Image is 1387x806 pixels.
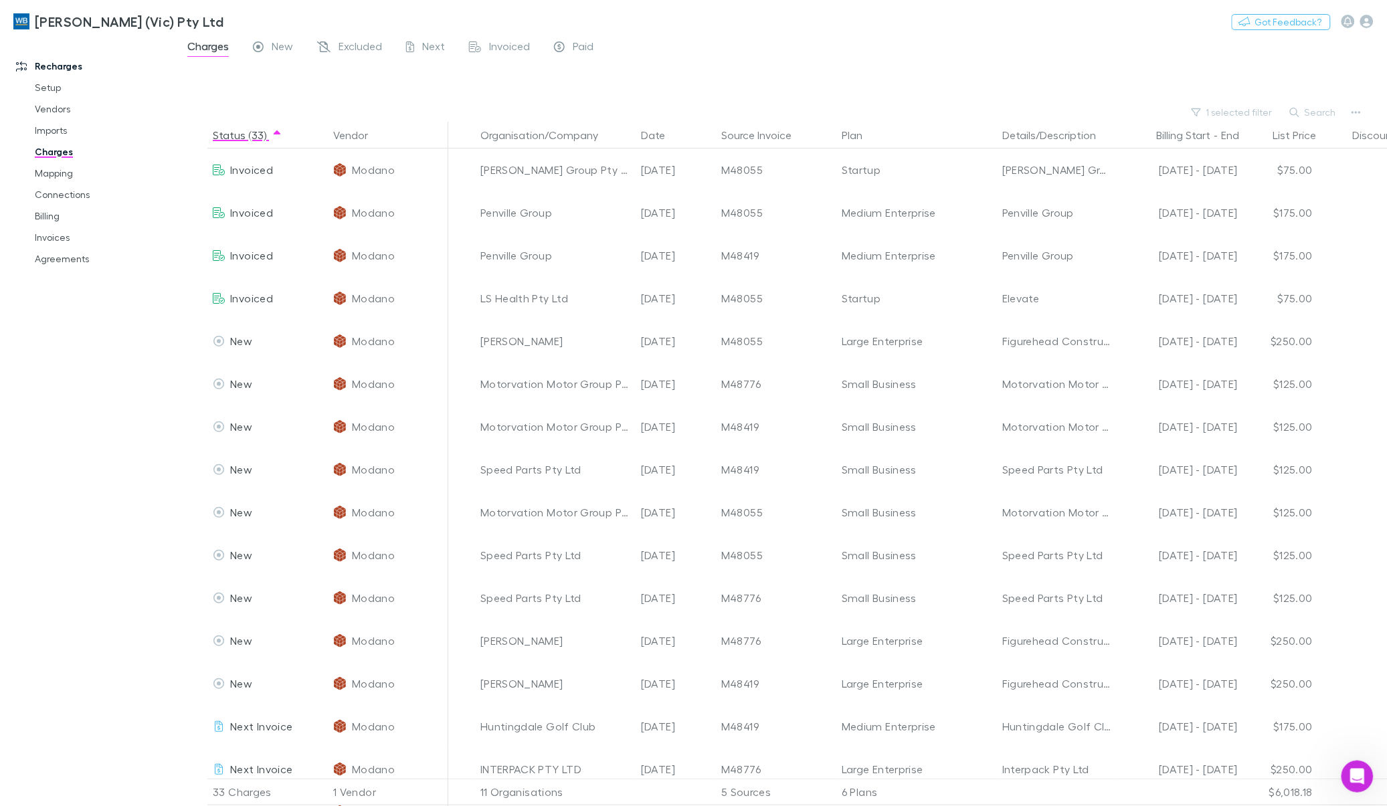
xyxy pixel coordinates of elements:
[636,448,716,491] div: [DATE]
[1238,191,1318,234] div: $175.00
[230,334,252,347] span: New
[1232,14,1331,30] button: Got Feedback?
[1123,705,1238,748] div: [DATE] - [DATE]
[480,191,630,234] div: Penville Group
[1123,320,1238,363] div: [DATE] - [DATE]
[721,122,808,148] button: Source Invoice
[333,420,347,433] img: Modano's Logo
[1002,363,1112,405] div: Motorvation Motor Group Pty Ltd
[636,705,716,748] div: [DATE]
[842,534,992,577] div: Small Business
[1238,234,1318,277] div: $175.00
[480,448,630,491] div: Speed Parts Pty Ltd
[1238,779,1318,806] div: $6,018.18
[352,320,395,363] span: Modano
[1238,662,1318,705] div: $250.00
[1002,619,1112,662] div: Figurehead Constructions Pty Ltd
[21,163,185,184] a: Mapping
[1123,122,1253,148] div: -
[1123,534,1238,577] div: [DATE] - [DATE]
[352,662,395,705] span: Modano
[352,577,395,619] span: Modano
[842,122,879,148] button: Plan
[1002,577,1112,619] div: Speed Parts Pty Ltd
[480,577,630,619] div: Speed Parts Pty Ltd
[1123,191,1238,234] div: [DATE] - [DATE]
[480,320,630,363] div: [PERSON_NAME]
[721,191,831,234] div: M48055
[636,662,716,705] div: [DATE]
[842,363,992,405] div: Small Business
[333,249,347,262] img: Modano's Logo
[842,577,992,619] div: Small Business
[1238,619,1318,662] div: $250.00
[422,39,445,57] span: Next
[21,98,185,120] a: Vendors
[636,277,716,320] div: [DATE]
[641,122,681,148] button: Date
[333,292,347,305] img: Modano's Logo
[573,39,593,57] span: Paid
[721,577,831,619] div: M48776
[207,779,328,806] div: 33 Charges
[721,705,831,748] div: M48419
[1002,122,1112,148] button: Details/Description
[230,763,292,775] span: Next Invoice
[721,405,831,448] div: M48419
[1273,122,1333,148] button: List Price
[842,277,992,320] div: Startup
[489,39,530,57] span: Invoiced
[1002,491,1112,534] div: Motorvation Motor Group Pty Ltd
[480,662,630,705] div: [PERSON_NAME]
[230,420,252,433] span: New
[333,163,347,177] img: Modano's Logo
[1238,534,1318,577] div: $125.00
[187,39,229,57] span: Charges
[333,548,347,562] img: Modano's Logo
[1185,104,1281,120] button: 1 selected filter
[1238,148,1318,191] div: $75.00
[721,662,831,705] div: M48419
[13,13,29,29] img: William Buck (Vic) Pty Ltd's Logo
[21,248,185,270] a: Agreements
[230,634,252,647] span: New
[352,234,395,277] span: Modano
[1123,491,1238,534] div: [DATE] - [DATE]
[716,779,836,806] div: 5 Sources
[1002,662,1112,705] div: Figurehead Constructions Pty Ltd
[636,405,716,448] div: [DATE]
[842,491,992,534] div: Small Business
[636,491,716,534] div: [DATE]
[1238,363,1318,405] div: $125.00
[636,577,716,619] div: [DATE]
[1342,761,1374,793] iframe: Intercom live chat
[480,705,630,748] div: Huntingdale Golf Club
[480,277,630,320] div: LS Health Pty Ltd
[842,405,992,448] div: Small Business
[842,191,992,234] div: Medium Enterprise
[213,122,282,148] button: Status (33)
[1221,122,1239,148] button: End
[721,448,831,491] div: M48419
[480,363,630,405] div: Motorvation Motor Group Pty Ltd
[230,292,273,304] span: Invoiced
[480,234,630,277] div: Penville Group
[1238,320,1318,363] div: $250.00
[333,377,347,391] img: Modano's Logo
[230,591,252,604] span: New
[352,705,395,748] span: Modano
[333,334,347,348] img: Modano's Logo
[333,506,347,519] img: Modano's Logo
[480,122,614,148] button: Organisation/Company
[480,748,630,791] div: INTERPACK PTY LTD
[35,13,223,29] h3: [PERSON_NAME] (Vic) Pty Ltd
[230,720,292,732] span: Next Invoice
[1238,491,1318,534] div: $125.00
[21,141,185,163] a: Charges
[721,619,831,662] div: M48776
[842,662,992,705] div: Large Enterprise
[842,148,992,191] div: Startup
[636,234,716,277] div: [DATE]
[1157,122,1211,148] button: Billing Start
[480,148,630,191] div: [PERSON_NAME] Group Pty Ltd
